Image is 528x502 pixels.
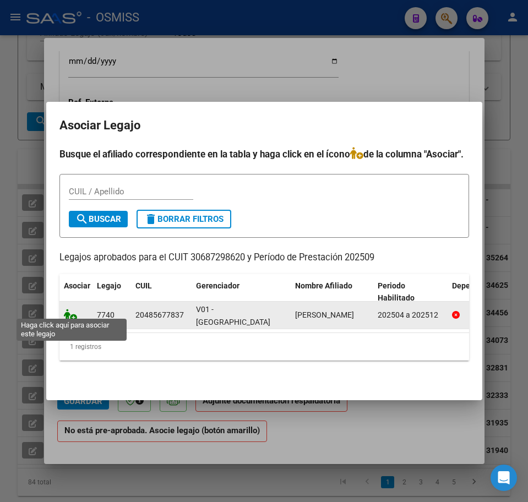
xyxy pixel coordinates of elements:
span: MARTINEZ LORENZO DAVID [295,310,354,319]
span: Borrar Filtros [144,214,224,224]
datatable-header-cell: Nombre Afiliado [291,274,373,310]
button: Borrar Filtros [137,210,231,228]
div: 1 registros [59,333,469,361]
span: Nombre Afiliado [295,281,352,290]
datatable-header-cell: Gerenciador [192,274,291,310]
span: Buscar [75,214,121,224]
p: Legajos aprobados para el CUIT 30687298620 y Período de Prestación 202509 [59,251,469,265]
datatable-header-cell: CUIL [131,274,192,310]
span: V01 - [GEOGRAPHIC_DATA] [196,305,270,326]
div: Open Intercom Messenger [491,465,517,491]
span: Gerenciador [196,281,239,290]
datatable-header-cell: Asociar [59,274,92,310]
div: 202504 a 202512 [378,309,443,321]
span: CUIL [135,281,152,290]
span: Periodo Habilitado [378,281,415,303]
mat-icon: search [75,212,89,226]
mat-icon: delete [144,212,157,226]
span: Asociar [64,281,90,290]
span: Legajo [97,281,121,290]
div: 20485677837 [135,309,184,321]
datatable-header-cell: Periodo Habilitado [373,274,448,310]
h4: Busque el afiliado correspondiente en la tabla y haga click en el ícono de la columna "Asociar". [59,147,469,161]
h2: Asociar Legajo [59,115,469,136]
datatable-header-cell: Legajo [92,274,131,310]
span: 7740 [97,310,115,319]
span: Dependencia [452,281,498,290]
button: Buscar [69,211,128,227]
